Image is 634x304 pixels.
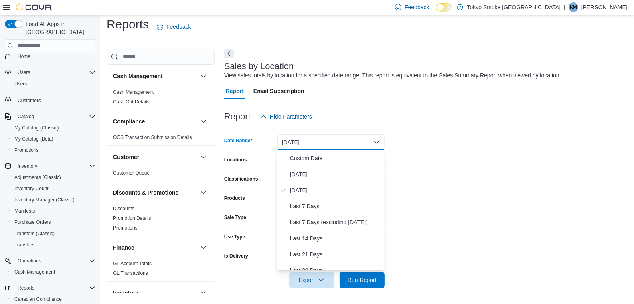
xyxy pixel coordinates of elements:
span: Purchase Orders [11,217,95,227]
a: Adjustments (Classic) [11,173,64,182]
button: Promotions [8,145,99,156]
img: Cova [16,3,52,11]
span: Users [14,81,27,87]
h3: Cash Management [113,72,163,80]
span: GL Account Totals [113,260,152,267]
button: My Catalog (Classic) [8,122,99,133]
span: Operations [14,256,95,266]
span: Users [11,79,95,89]
span: Customers [14,95,95,105]
span: Cash Out Details [113,99,150,105]
span: Promotion Details [113,215,151,221]
button: Customer [199,152,208,162]
p: Tokyo Smoke [GEOGRAPHIC_DATA] [467,2,561,12]
button: Compliance [199,117,208,126]
label: Locations [224,157,247,163]
span: Users [14,68,95,77]
span: My Catalog (Classic) [14,125,59,131]
button: Adjustments (Classic) [8,172,99,183]
a: Transfers (Classic) [11,229,58,238]
span: Inventory Manager (Classic) [14,197,75,203]
span: Canadian Compliance [14,296,62,302]
label: Is Delivery [224,253,248,259]
span: Discounts [113,205,134,212]
span: Canadian Compliance [11,294,95,304]
a: My Catalog (Beta) [11,134,57,144]
a: Inventory Count [11,184,52,193]
button: Next [224,49,234,58]
span: Last 30 Days [290,266,381,275]
a: Customers [14,96,44,105]
span: Export [294,272,329,288]
span: Customers [18,97,41,104]
span: Last 21 Days [290,250,381,259]
span: My Catalog (Beta) [11,134,95,144]
label: Classifications [224,176,258,182]
div: Customer [107,168,215,181]
button: Discounts & Promotions [113,189,197,197]
button: Discounts & Promotions [199,188,208,197]
span: Feedback [166,23,191,31]
span: My Catalog (Beta) [14,136,53,142]
a: Transfers [11,240,38,250]
span: Email Subscription [253,83,304,99]
h3: Inventory [113,289,138,297]
button: Manifests [8,205,99,217]
span: GL Transactions [113,270,148,276]
a: Inventory Manager (Classic) [11,195,78,205]
span: Run Report [348,276,377,284]
button: Reports [14,283,38,293]
h3: Discounts & Promotions [113,189,178,197]
h3: Customer [113,153,139,161]
a: Promotions [11,145,42,155]
button: Purchase Orders [8,217,99,228]
button: Catalog [2,111,99,122]
span: Purchase Orders [14,219,51,225]
span: Manifests [11,206,95,216]
button: Inventory [14,161,41,171]
button: Home [2,50,99,62]
span: My Catalog (Classic) [11,123,95,133]
span: Transfers [14,242,34,248]
a: Users [11,79,30,89]
h1: Reports [107,16,149,32]
h3: Sales by Location [224,62,294,71]
button: Transfers (Classic) [8,228,99,239]
button: Users [2,67,99,78]
a: Promotions [113,225,138,231]
div: Compliance [107,133,215,145]
button: [DATE] [277,134,385,150]
input: Dark Mode [436,3,453,12]
span: Reports [18,285,34,291]
button: Cash Management [8,266,99,278]
span: Catalog [18,113,34,120]
span: Customer Queue [113,170,150,176]
span: Last 14 Days [290,234,381,243]
span: [DATE] [290,169,381,179]
div: Select listbox [277,150,385,270]
span: Transfers [11,240,95,250]
span: Manifests [14,208,35,214]
span: Hide Parameters [270,113,312,121]
a: Manifests [11,206,38,216]
button: Inventory Manager (Classic) [8,194,99,205]
button: Export [289,272,334,288]
span: Promotions [11,145,95,155]
span: Cash Management [11,267,95,277]
label: Sale Type [224,214,246,221]
h3: Finance [113,244,134,252]
span: Inventory Count [14,185,49,192]
span: Users [18,69,30,76]
span: KM [570,2,577,12]
a: My Catalog (Classic) [11,123,62,133]
button: Run Report [340,272,385,288]
button: Operations [14,256,45,266]
span: Load All Apps in [GEOGRAPHIC_DATA] [22,20,95,36]
span: Adjustments (Classic) [11,173,95,182]
label: Products [224,195,245,201]
button: Cash Management [113,72,197,80]
a: OCS Transaction Submission Details [113,135,192,140]
button: Customer [113,153,197,161]
span: Catalog [14,112,95,121]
